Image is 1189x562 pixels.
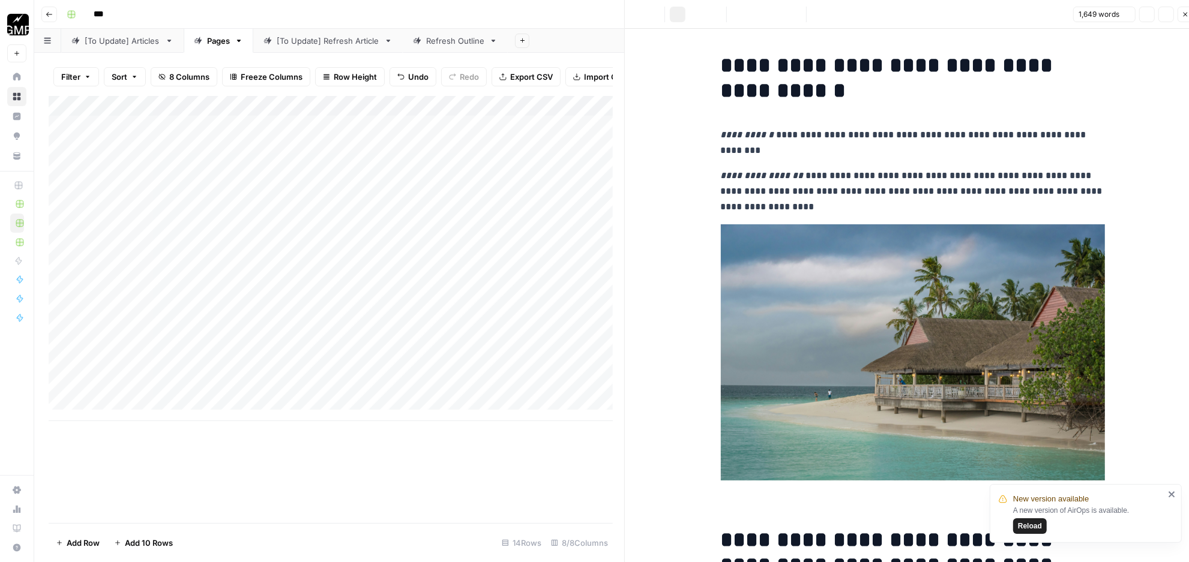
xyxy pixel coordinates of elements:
a: Learning Hub [7,519,26,538]
span: Redo [460,71,479,83]
div: [To Update] Refresh Article [277,35,379,47]
button: Filter [53,67,99,86]
span: Add Row [67,537,100,549]
a: [To Update] Refresh Article [253,29,403,53]
button: 1,649 words [1073,7,1136,22]
a: Your Data [7,146,26,166]
span: Add 10 Rows [125,537,173,549]
span: Import CSV [584,71,627,83]
span: Row Height [334,71,377,83]
div: Pages [207,35,230,47]
button: Help + Support [7,538,26,557]
div: [To Update] Articles [85,35,160,47]
a: Usage [7,500,26,519]
button: Add 10 Rows [107,533,180,552]
button: close [1168,489,1176,499]
span: 8 Columns [169,71,209,83]
div: 14 Rows [497,533,546,552]
button: 8 Columns [151,67,217,86]
span: Undo [408,71,429,83]
span: New version available [1013,493,1089,505]
a: Opportunities [7,127,26,146]
button: Row Height [315,67,385,86]
a: Insights [7,107,26,126]
div: A new version of AirOps is available. [1013,505,1164,534]
a: Pages [184,29,253,53]
button: Add Row [49,533,107,552]
a: [To Update] Articles [61,29,184,53]
div: Refresh Outline [426,35,484,47]
img: Growth Marketing Pro Logo [7,14,29,35]
span: Freeze Columns [241,71,303,83]
button: Undo [390,67,436,86]
button: Freeze Columns [222,67,310,86]
button: Redo [441,67,487,86]
span: 1,649 words [1079,9,1119,20]
button: Workspace: Growth Marketing Pro [7,10,26,40]
a: Browse [7,87,26,106]
button: Import CSV [565,67,635,86]
button: Sort [104,67,146,86]
a: Home [7,67,26,86]
span: Reload [1018,521,1042,531]
button: Reload [1013,518,1047,534]
button: Export CSV [492,67,561,86]
a: Refresh Outline [403,29,508,53]
span: Export CSV [510,71,553,83]
a: Settings [7,480,26,500]
div: 8/8 Columns [546,533,613,552]
span: Filter [61,71,80,83]
span: Sort [112,71,127,83]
